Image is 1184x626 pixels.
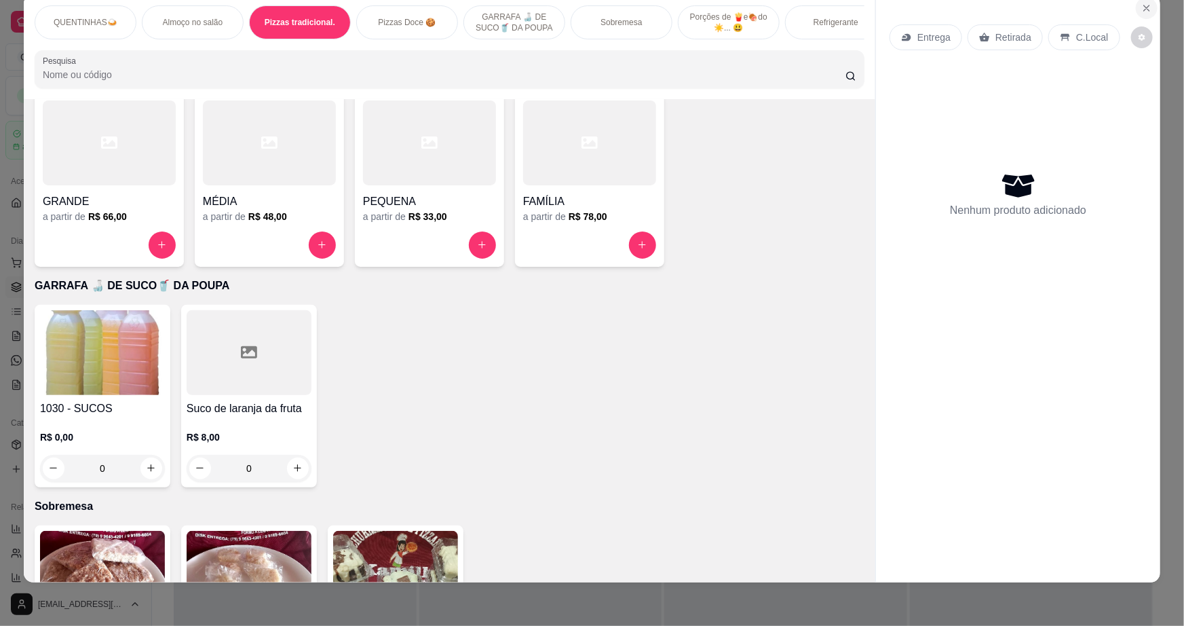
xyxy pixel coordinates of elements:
[203,210,336,223] div: a partir de
[54,17,117,28] p: QUENTINHAS🍛
[163,17,223,28] p: Almoço no salão
[378,17,436,28] p: Pizzas Doce 🍪
[363,210,496,223] div: a partir de
[187,531,311,616] img: product-image
[995,31,1031,44] p: Retirada
[265,17,335,28] p: Pizzas tradicional.
[917,31,951,44] p: Entrega
[187,401,311,417] h4: Suco de laranja da fruta
[408,210,447,223] h6: R$ 33,00
[43,55,81,67] label: Pesquisa
[187,430,311,444] p: R$ 8,00
[43,68,845,81] input: Pesquisa
[333,531,458,616] img: product-image
[35,278,864,294] p: GARRAFA 🍶 DE SUCO🥤 DA POUPA
[523,194,656,210] h4: FAMÍLIA
[203,194,336,210] h4: MÉDIA
[40,401,165,417] h4: 1030 - SUCOS
[600,17,642,28] p: Sobremesa
[689,12,768,33] p: Porções de 🍟e🍖do☀️... 😃
[248,210,287,223] h6: R$ 48,00
[1076,31,1108,44] p: C.Local
[950,202,1086,219] p: Nenhum produto adicionado
[149,232,176,259] button: increase-product-quantity
[523,210,656,223] div: a partir de
[363,194,496,210] h4: PEQUENA
[569,210,607,223] h6: R$ 78,00
[189,458,211,479] button: decrease-product-quantity
[88,210,127,223] h6: R$ 66,00
[469,232,496,259] button: increase-product-quantity
[814,17,858,28] p: Refrigerante
[287,458,309,479] button: increase-product-quantity
[40,531,165,616] img: product-image
[309,232,336,259] button: increase-product-quantity
[1131,26,1153,48] button: decrease-product-quantity
[43,210,176,223] div: a partir de
[35,498,864,515] p: Sobremesa
[40,430,165,444] p: R$ 0,00
[629,232,656,259] button: increase-product-quantity
[43,194,176,210] h4: GRANDE
[475,12,554,33] p: GARRAFA 🍶 DE SUCO🥤 DA POUPA
[40,310,165,395] img: product-image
